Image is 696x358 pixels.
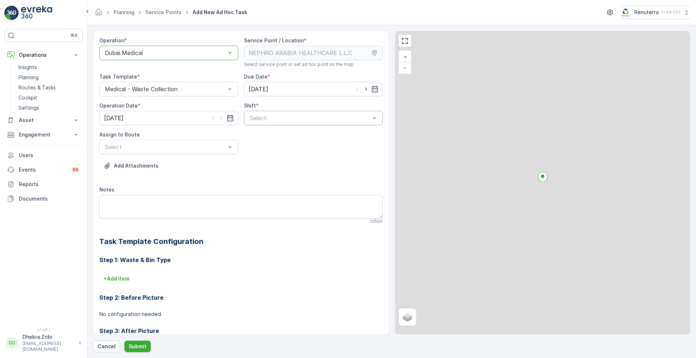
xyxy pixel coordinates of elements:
p: Cockpit [18,94,37,101]
a: Cockpit [16,93,83,103]
p: Submit [129,343,146,350]
img: Screenshot_2024-07-26_at_13.33.01.png [620,8,631,16]
p: Select [249,114,370,122]
a: Routes & Tasks [16,83,83,93]
label: Notes [99,186,115,193]
a: Events99 [4,163,83,177]
p: Settings [18,104,39,111]
span: + [403,54,407,60]
a: Zoom Out [399,62,410,73]
p: Events [19,166,67,173]
label: Assign to Route [99,131,140,138]
p: + Add Item [104,275,129,282]
a: Insights [16,62,83,72]
span: Select service point or set ad hoc point on the map. [244,62,355,67]
p: [EMAIL_ADDRESS][DOMAIN_NAME] [22,341,75,352]
p: Renuterra [634,9,659,16]
label: Task Template [99,73,137,80]
p: Asset [19,117,68,124]
p: 99 [72,167,78,173]
span: v 1.48.1 [4,328,83,332]
p: Cancel [98,343,116,350]
a: Service Points [145,9,182,15]
p: Dhekra.Zribi [22,333,75,341]
p: Engagement [19,131,68,138]
label: Operation Date [99,102,138,109]
a: Users [4,148,83,163]
label: Operation [99,37,124,43]
img: logo [4,6,19,20]
p: Operations [19,51,68,59]
button: Operations [4,48,83,62]
a: Layers [399,309,415,325]
p: 0 / 500 [370,219,383,224]
button: Asset [4,113,83,127]
span: Add New Ad Hoc Task [191,9,249,16]
button: Cancel [93,341,120,352]
a: Planning [113,9,134,15]
a: Documents [4,191,83,206]
button: Renuterra(+04:00) [620,6,690,19]
p: Users [19,152,80,159]
button: Submit [124,341,151,352]
h3: Step 1: Waste & Bin Type [99,256,383,264]
p: Documents [19,195,80,202]
a: View Fullscreen [399,35,410,46]
a: Homepage [95,11,103,17]
h2: Task Template Configuration [99,236,383,247]
img: logo_light-DOdMpM7g.png [21,6,52,20]
h3: Step 2: Before Picture [99,293,383,302]
label: Shift [244,102,256,109]
span: − [403,64,407,71]
p: ( +04:00 ) [662,9,680,15]
button: Engagement [4,127,83,142]
label: Service Point / Location [244,37,304,43]
a: Reports [4,177,83,191]
p: Routes & Tasks [18,84,56,91]
div: DD [6,337,18,349]
input: dd/mm/yyyy [244,82,383,96]
p: Add Attachments [114,162,158,169]
p: Planning [18,74,39,81]
p: ⌘B [70,33,78,38]
button: Upload File [99,160,163,172]
p: Reports [19,181,80,188]
a: Zoom In [399,51,410,62]
a: Settings [16,103,83,113]
p: Select [105,143,225,151]
h3: Step 3: After Picture [99,327,383,335]
button: +Add Item [99,273,134,285]
label: Due Date [244,73,268,80]
input: dd/mm/yyyy [99,111,238,125]
input: NEPHRO ARABIA HEALTHCARE L.L.C [244,46,383,60]
p: No configuration needed. [99,311,383,318]
button: DDDhekra.Zribi[EMAIL_ADDRESS][DOMAIN_NAME] [4,333,83,352]
a: Planning [16,72,83,83]
p: Insights [18,64,37,71]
